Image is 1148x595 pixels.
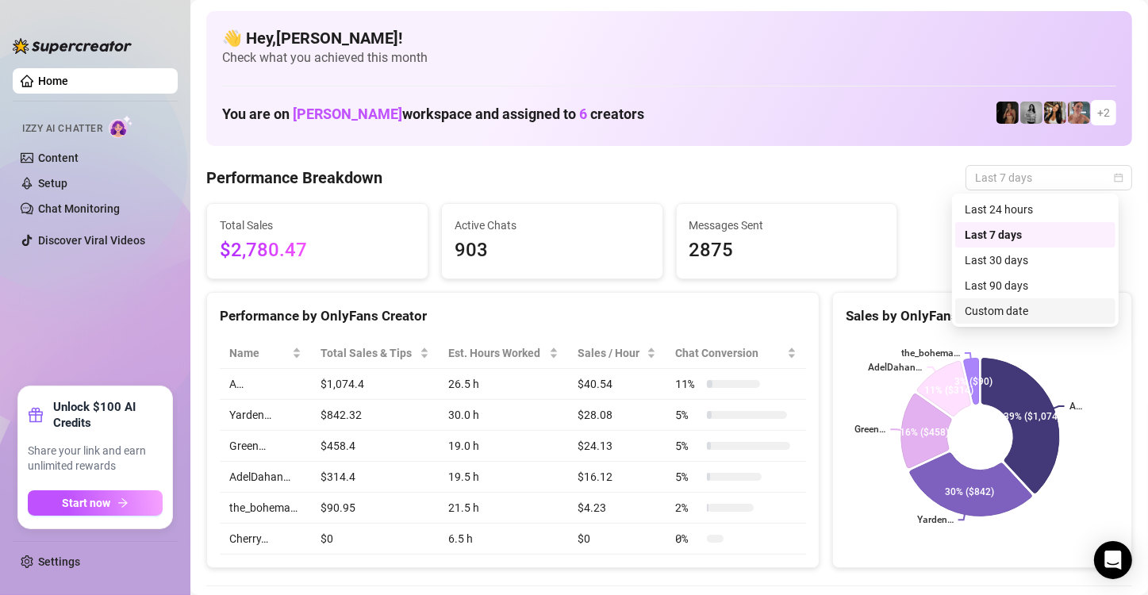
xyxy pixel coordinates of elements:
th: Total Sales & Tips [311,338,440,369]
td: $4.23 [568,493,666,524]
span: 903 [455,236,650,266]
div: Last 7 days [965,226,1106,244]
td: 21.5 h [439,493,568,524]
div: Custom date [965,302,1106,320]
td: $0 [311,524,440,555]
div: Last 24 hours [965,201,1106,218]
td: Green… [220,431,311,462]
span: Messages Sent [689,217,885,234]
td: 6.5 h [439,524,568,555]
td: AdelDahan… [220,462,311,493]
div: Last 30 days [965,251,1106,269]
span: Izzy AI Chatter [22,121,102,136]
span: 6 [579,106,587,122]
div: Sales by OnlyFans Creator [846,305,1119,327]
td: 30.0 h [439,400,568,431]
td: 19.5 h [439,462,568,493]
text: the_bohema… [901,347,960,359]
span: Sales / Hour [578,344,643,362]
td: $458.4 [311,431,440,462]
span: Last 7 days [975,166,1123,190]
span: 11 % [675,375,701,393]
h1: You are on workspace and assigned to creators [222,106,644,123]
td: $40.54 [568,369,666,400]
td: $16.12 [568,462,666,493]
td: $90.95 [311,493,440,524]
div: Est. Hours Worked [448,344,546,362]
span: + 2 [1097,104,1110,121]
a: Settings [38,555,80,568]
td: $0 [568,524,666,555]
img: A [1020,102,1042,124]
text: AdelDahan… [868,362,922,373]
th: Chat Conversion [666,338,805,369]
text: Green… [854,424,885,436]
td: A… [220,369,311,400]
div: Last 90 days [955,273,1115,298]
span: Total Sales & Tips [321,344,417,362]
span: 5 % [675,406,701,424]
div: Last 30 days [955,248,1115,273]
td: $314.4 [311,462,440,493]
span: gift [28,407,44,423]
a: Setup [38,177,67,190]
span: Share your link and earn unlimited rewards [28,443,163,474]
span: 0 % [675,530,701,547]
span: 5 % [675,437,701,455]
span: Name [229,344,289,362]
span: Chat Conversion [675,344,783,362]
td: $842.32 [311,400,440,431]
div: Open Intercom Messenger [1094,541,1132,579]
text: Yarden… [916,515,953,526]
a: Home [38,75,68,87]
img: AdelDahan [1044,102,1066,124]
a: Chat Monitoring [38,202,120,215]
span: Start now [63,497,111,509]
td: 19.0 h [439,431,568,462]
td: $24.13 [568,431,666,462]
th: Sales / Hour [568,338,666,369]
img: the_bohema [996,102,1019,124]
a: Content [38,152,79,164]
div: Custom date [955,298,1115,324]
img: logo-BBDzfeDw.svg [13,38,132,54]
h4: Performance Breakdown [206,167,382,189]
span: 2875 [689,236,885,266]
span: $2,780.47 [220,236,415,266]
td: $28.08 [568,400,666,431]
span: 5 % [675,468,701,486]
div: Last 90 days [965,277,1106,294]
div: Performance by OnlyFans Creator [220,305,806,327]
strong: Unlock $100 AI Credits [53,399,163,431]
td: 26.5 h [439,369,568,400]
td: Yarden… [220,400,311,431]
img: AI Chatter [109,115,133,138]
span: 2 % [675,499,701,516]
td: the_bohema… [220,493,311,524]
div: Last 24 hours [955,197,1115,222]
span: Active Chats [455,217,650,234]
img: Yarden [1068,102,1090,124]
text: A… [1069,401,1082,412]
span: [PERSON_NAME] [293,106,402,122]
span: Check what you achieved this month [222,49,1116,67]
th: Name [220,338,311,369]
td: Cherry… [220,524,311,555]
td: $1,074.4 [311,369,440,400]
h4: 👋 Hey, [PERSON_NAME] ! [222,27,1116,49]
a: Discover Viral Videos [38,234,145,247]
button: Start nowarrow-right [28,490,163,516]
div: Last 7 days [955,222,1115,248]
span: Total Sales [220,217,415,234]
span: calendar [1114,173,1123,182]
span: arrow-right [117,497,129,509]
